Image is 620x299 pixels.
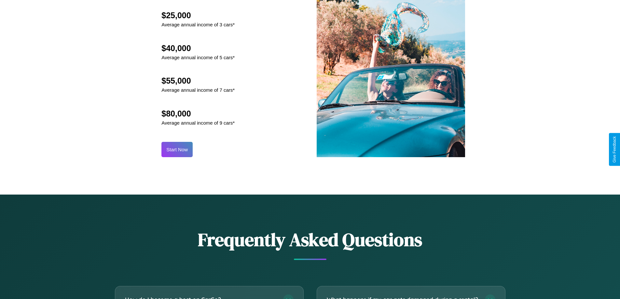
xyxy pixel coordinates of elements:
[161,11,235,20] h2: $25,000
[161,53,235,62] p: Average annual income of 5 cars*
[161,86,235,94] p: Average annual income of 7 cars*
[161,76,235,86] h2: $55,000
[161,109,235,118] h2: $80,000
[161,118,235,127] p: Average annual income of 9 cars*
[161,142,193,157] button: Start Now
[161,20,235,29] p: Average annual income of 3 cars*
[115,227,505,252] h2: Frequently Asked Questions
[612,136,617,163] div: Give Feedback
[161,44,235,53] h2: $40,000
